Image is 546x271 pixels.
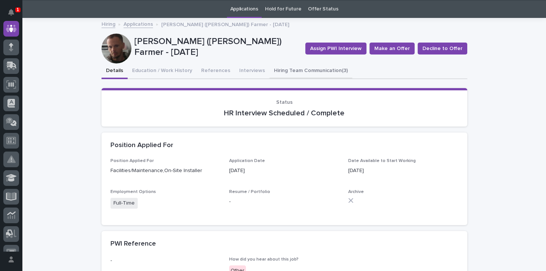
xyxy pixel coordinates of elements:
[16,7,19,12] p: 1
[110,159,154,163] span: Position Applied For
[197,63,235,79] button: References
[229,190,270,194] span: Resume / Portfolio
[235,63,269,79] button: Interviews
[348,167,458,175] p: [DATE]
[110,167,221,175] p: Facilities/Maintenance,On-Site Installer
[369,43,415,54] button: Make an Offer
[102,63,128,79] button: Details
[418,43,467,54] button: Decline to Offer
[110,190,156,194] span: Employment Options
[110,198,138,209] span: Full-Time
[229,198,339,206] p: -
[229,257,299,262] span: How did you hear about this job?
[124,19,153,28] a: Applications
[110,141,173,150] h2: Position Applied For
[308,0,338,18] a: Offer Status
[134,36,299,58] p: [PERSON_NAME] ([PERSON_NAME]) Farmer - [DATE]
[348,190,364,194] span: Archive
[305,43,366,54] button: Assign PWI Interview
[374,45,410,52] span: Make an Offer
[110,109,458,118] p: HR Interview Scheduled / Complete
[269,63,352,79] button: Hiring Team Communication (3)
[310,45,362,52] span: Assign PWI Interview
[102,19,115,28] a: Hiring
[110,257,221,265] p: -
[348,159,416,163] span: Date Available to Start Working
[422,45,462,52] span: Decline to Offer
[230,0,258,18] a: Applications
[128,63,197,79] button: Education / Work History
[229,167,339,175] p: [DATE]
[161,20,289,28] p: [PERSON_NAME] ([PERSON_NAME]) Farmer - [DATE]
[276,100,293,105] span: Status
[110,240,156,248] h2: PWI Reference
[9,9,19,21] div: Notifications1
[229,159,265,163] span: Application Date
[265,0,301,18] a: Hold for Future
[3,4,19,20] button: Notifications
